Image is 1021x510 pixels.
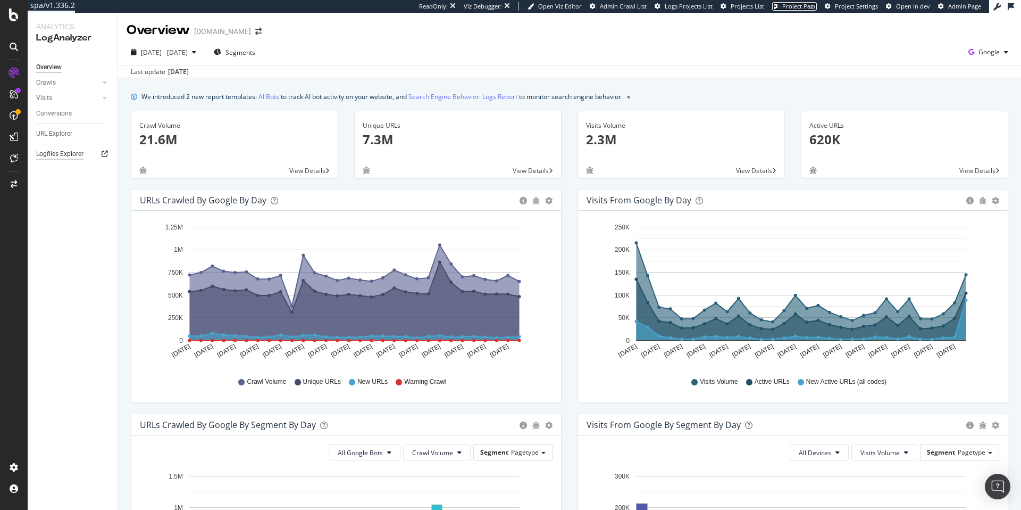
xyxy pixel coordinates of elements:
span: Projects List [731,2,764,10]
text: [DATE] [822,342,843,359]
span: Segments [225,48,255,57]
span: Admin Crawl List [600,2,647,10]
div: bug [532,197,540,204]
a: Project Settings [825,2,878,11]
span: All Devices [799,448,831,457]
span: Open Viz Editor [538,2,582,10]
div: Active URLs [809,121,1000,130]
div: bug [979,422,986,429]
div: bug [139,167,147,174]
text: [DATE] [261,342,282,359]
text: [DATE] [890,342,911,359]
text: [DATE] [193,342,214,359]
span: View Details [289,166,325,175]
div: Logfiles Explorer [36,149,83,160]
div: Open Intercom Messenger [985,474,1010,499]
text: [DATE] [284,342,305,359]
div: Unique URLs [363,121,553,130]
span: [DATE] - [DATE] [141,48,188,57]
span: Segment [927,448,955,457]
text: 250K [168,314,183,322]
div: bug [532,422,540,429]
button: close banner [624,89,633,104]
div: bug [363,167,370,174]
a: Logs Projects List [655,2,713,11]
text: 1.5M [169,473,183,480]
a: Open Viz Editor [528,2,582,11]
text: [DATE] [307,342,328,359]
span: Open in dev [896,2,930,10]
button: Visits Volume [851,444,917,461]
div: bug [586,167,593,174]
p: 21.6M [139,130,330,149]
button: Google [964,44,1012,61]
button: All Devices [790,444,849,461]
span: Pagetype [958,448,985,457]
div: gear [545,422,553,429]
div: Visits Volume [586,121,776,130]
text: 50K [618,314,630,322]
text: [DATE] [170,342,191,359]
div: Visits [36,93,52,104]
div: info banner [131,91,1008,102]
text: 150K [615,269,630,276]
a: Overview [36,62,110,73]
div: Crawls [36,77,56,88]
p: 7.3M [363,130,553,149]
text: 0 [626,337,630,344]
a: Visits [36,93,99,104]
text: [DATE] [443,342,464,359]
div: circle-info [966,197,974,204]
text: [DATE] [776,342,798,359]
text: 500K [168,292,183,299]
span: View Details [959,166,995,175]
span: Google [978,47,1000,56]
text: 300K [615,473,630,480]
text: [DATE] [617,342,638,359]
span: Crawl Volume [412,448,453,457]
a: Project Page [772,2,817,11]
text: [DATE] [799,342,820,359]
text: [DATE] [216,342,237,359]
span: All Google Bots [338,448,383,457]
text: [DATE] [352,342,373,359]
text: [DATE] [640,342,661,359]
div: Viz Debugger: [464,2,502,11]
button: [DATE] - [DATE] [127,44,200,61]
text: [DATE] [685,342,707,359]
div: Analytics [36,21,109,32]
a: AI Bots [258,91,279,102]
span: Crawl Volume [247,377,286,386]
a: Crawls [36,77,99,88]
div: circle-info [520,197,527,204]
a: Admin Page [938,2,981,11]
div: URLs Crawled by Google By Segment By Day [140,419,316,430]
div: URLs Crawled by Google by day [140,195,266,205]
text: [DATE] [844,342,866,359]
text: [DATE] [663,342,684,359]
a: Search Engine Behavior: Logs Report [408,91,517,102]
a: URL Explorer [36,128,110,139]
p: 2.3M [586,130,776,149]
div: circle-info [520,422,527,429]
span: Unique URLs [303,377,341,386]
svg: A chart. [140,219,553,367]
button: All Google Bots [329,444,400,461]
a: Admin Crawl List [590,2,647,11]
text: 750K [168,269,183,276]
text: 0 [179,337,183,344]
div: Last update [131,67,189,77]
div: Crawl Volume [139,121,330,130]
span: Active URLs [755,377,790,386]
text: [DATE] [489,342,510,359]
div: gear [992,197,999,204]
div: LogAnalyzer [36,32,109,44]
text: [DATE] [731,342,752,359]
text: [DATE] [913,342,934,359]
span: Warning Crawl [404,377,446,386]
div: ReadOnly: [419,2,448,11]
text: [DATE] [754,342,775,359]
text: 1.25M [165,224,183,231]
div: Overview [127,21,190,39]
